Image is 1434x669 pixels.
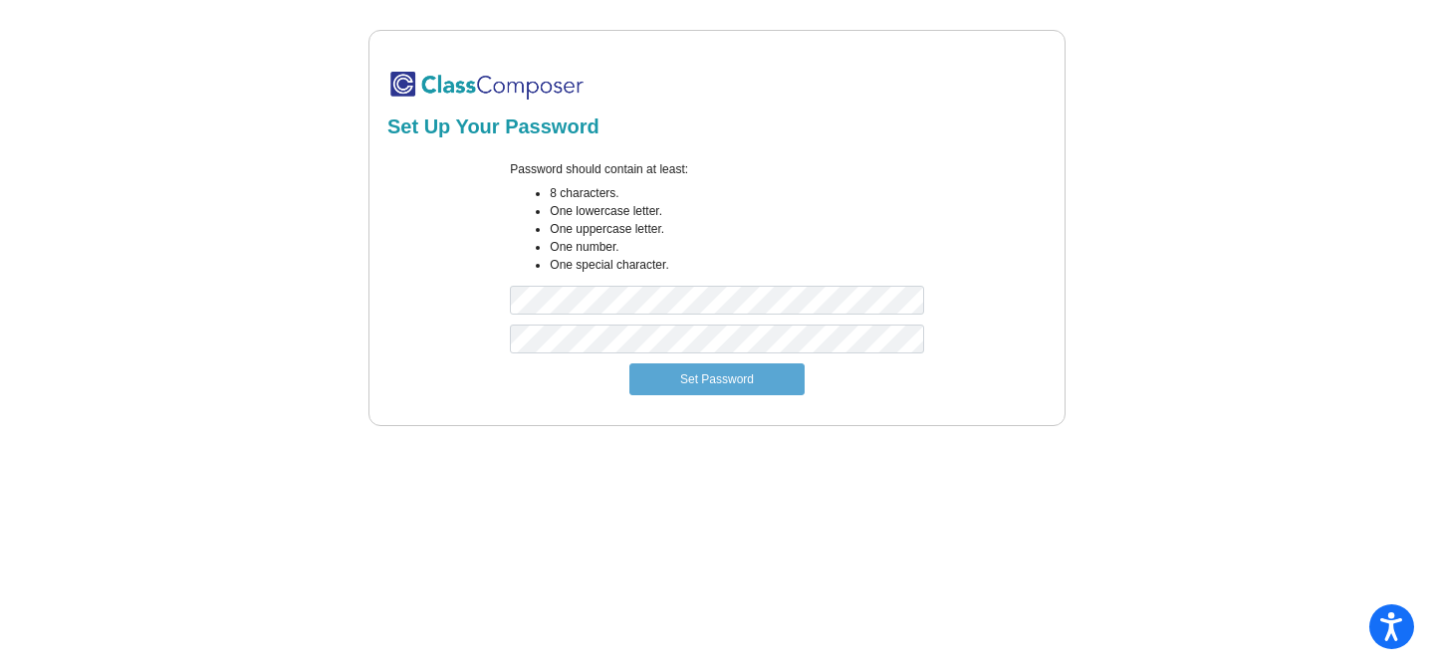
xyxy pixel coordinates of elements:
li: One special character. [550,256,923,274]
h2: Set Up Your Password [387,114,1047,138]
li: One number. [550,238,923,256]
label: Password should contain at least: [510,160,688,178]
li: One uppercase letter. [550,220,923,238]
li: One lowercase letter. [550,202,923,220]
li: 8 characters. [550,184,923,202]
button: Set Password [629,363,805,395]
